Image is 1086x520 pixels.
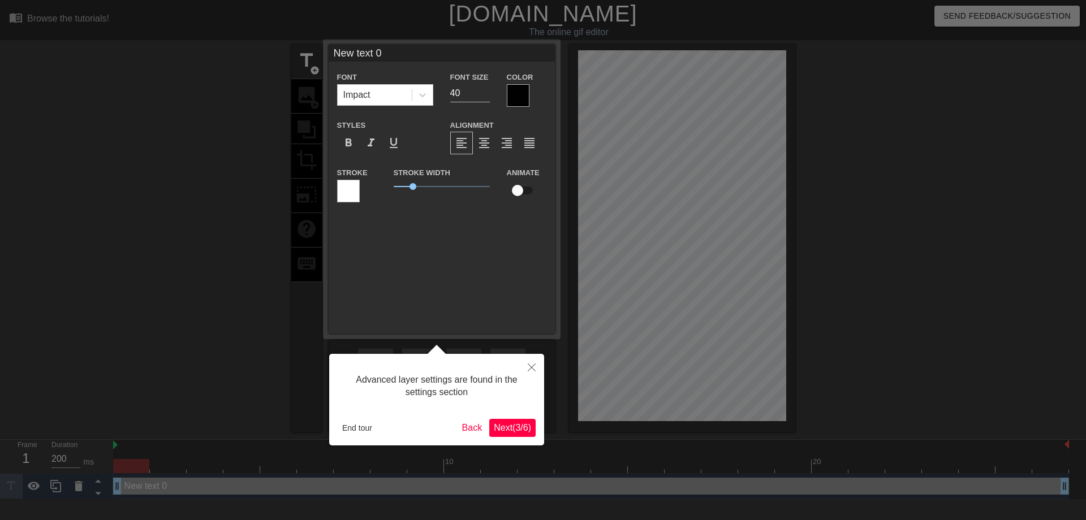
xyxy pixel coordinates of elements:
button: Next [489,419,536,437]
button: Close [519,354,544,380]
button: End tour [338,419,377,436]
button: Back [458,419,487,437]
div: Advanced layer settings are found in the settings section [338,362,536,410]
span: Next ( 3 / 6 ) [494,423,531,432]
